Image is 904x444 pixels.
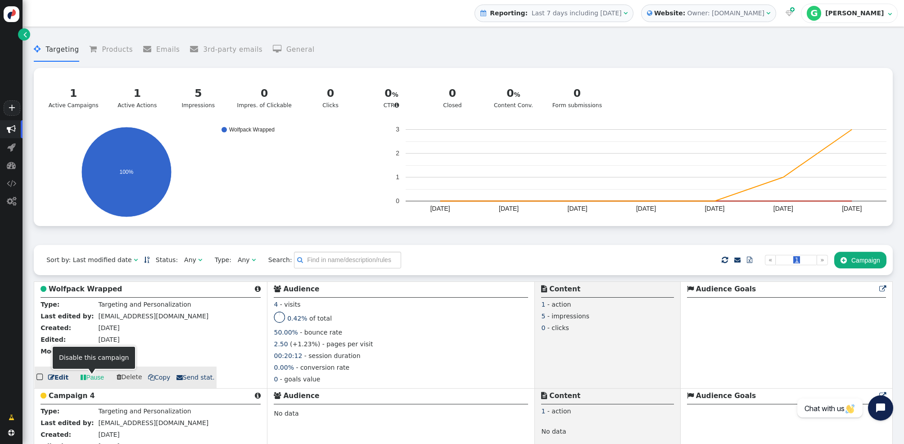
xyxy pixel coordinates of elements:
span:  [541,392,547,399]
span:  [888,11,892,17]
span:  [255,285,261,292]
div: Disable this campaign [59,353,129,362]
a: Pause [74,369,110,385]
span: 5 [541,313,545,320]
span:  [7,125,16,134]
li: Targeting [34,38,79,62]
svg: A chart. [40,127,379,217]
span: No data [274,410,298,417]
span:  [134,257,138,263]
span: (+1.23%) [290,340,320,348]
div: Active Campaigns [49,86,99,110]
text: [DATE] [636,205,656,212]
div: Active Actions [115,86,160,110]
div: A chart. [379,127,886,217]
text: 2 [396,150,399,157]
div: Form submissions [552,86,602,110]
div: Content Conv. [491,86,536,110]
button: Campaign [834,252,886,268]
b: Audience [283,392,319,400]
text: 1 [396,173,399,181]
span:  [274,392,281,399]
a: 0CTR [364,80,419,115]
span: [DATE] [98,431,119,438]
div: Sort by: Last modified date [46,255,131,265]
span: [DATE] [98,336,119,343]
text: 0 [396,197,399,204]
span: - action [547,408,571,415]
text: 100% [120,169,134,175]
div: Impres. of Clickable [237,86,292,110]
a: 5Impressions [171,80,226,115]
span: Sorted in descending order [144,257,149,263]
span: Send stat. [176,374,215,381]
span:  [273,45,286,53]
span:  [198,257,202,263]
span:  [722,254,728,266]
span: of total [309,315,332,322]
span: Search: [262,256,292,263]
div: 0 [369,86,414,101]
b: Website: [652,9,687,18]
li: 3rd-party emails [190,38,262,62]
div: Owner: [DOMAIN_NAME] [687,9,764,18]
span: [EMAIL_ADDRESS][DOMAIN_NAME] [98,313,208,320]
b: Last edited by: [41,419,94,426]
div: 0 [237,86,292,101]
a:   [784,9,795,18]
b: Created: [41,324,71,331]
div: Closed [430,86,475,110]
div: 1 [115,86,160,101]
span: - visits [280,301,301,308]
a: Edit [48,373,68,382]
a:  [2,409,21,426]
b: Audience Goals [696,392,756,400]
div: 1 [49,86,99,101]
span:  [143,45,156,53]
span: 1 [541,301,545,308]
a: 0Clicks [303,80,358,115]
a:  [18,28,30,41]
span:  [790,6,795,14]
span: - bounce rate [300,329,342,336]
span:  [879,285,886,292]
text: [DATE] [842,205,862,212]
b: Edited: [41,336,66,343]
a: 0Form submissions [547,80,607,115]
span:  [81,373,86,382]
span: - conversion rate [296,364,349,371]
span:  [274,285,281,292]
span:  [176,374,183,381]
span: Type: [208,255,231,265]
span: Last 7 days including [DATE] [532,9,622,17]
span:  [190,45,203,53]
a: Copy [148,373,171,382]
span:  [747,257,752,263]
span:  [394,102,399,108]
b: Created: [41,431,71,438]
span:  [117,374,122,380]
a: « [765,255,776,265]
span: 4 [274,301,278,308]
b: Reporting: [488,9,529,17]
span:  [687,392,694,399]
span: - clicks [547,324,569,331]
a:  [741,252,759,268]
a: Delete [117,373,144,381]
span:  [252,257,256,263]
a: 1Active Campaigns [43,80,104,115]
span: 0 [274,376,278,383]
span: 2.50 [274,340,288,348]
b: Content [549,285,580,293]
span:  [879,392,886,399]
span:  [36,371,45,383]
a: Send stat. [176,373,215,382]
span:  [89,45,102,53]
span: - session duration [304,352,361,359]
span: [EMAIL_ADDRESS][DOMAIN_NAME] [98,419,208,426]
div: Clicks [308,86,353,110]
span:  [687,285,694,292]
span:  [786,10,793,16]
text: [DATE] [430,205,450,212]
